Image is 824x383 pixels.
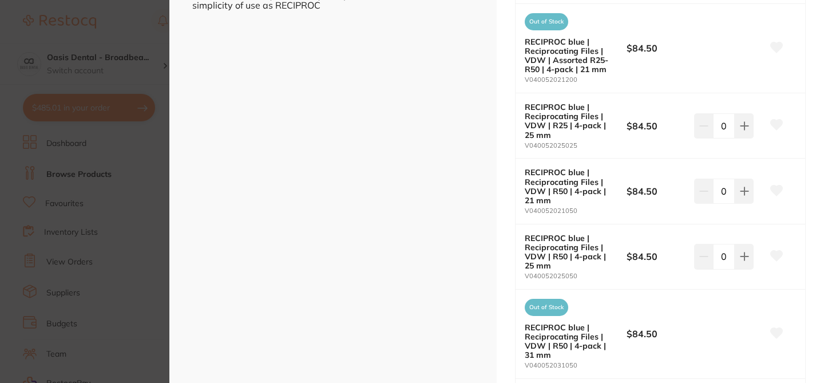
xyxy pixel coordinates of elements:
[627,327,688,340] b: $84.50
[525,207,627,215] small: V040052021050
[525,234,616,270] b: RECIPROC blue | Reciprocating Files | VDW | R50 | 4-pack | 25 mm
[627,120,688,132] b: $84.50
[525,13,568,30] span: Out of Stock
[525,142,627,149] small: V040052025025
[525,37,616,74] b: RECIPROC blue | Reciprocating Files | VDW | Assorted R25-R50 | 4-pack | 21 mm
[525,102,616,139] b: RECIPROC blue | Reciprocating Files | VDW | R25 | 4-pack | 25 mm
[525,323,616,360] b: RECIPROC blue | Reciprocating Files | VDW | R50 | 4-pack | 31 mm
[525,168,616,204] b: RECIPROC blue | Reciprocating Files | VDW | R50 | 4-pack | 21 mm
[627,185,688,198] b: $84.50
[627,42,688,54] b: $84.50
[525,299,568,316] span: Out of Stock
[525,362,627,369] small: V040052031050
[627,250,688,263] b: $84.50
[525,273,627,280] small: V040052025050
[525,76,627,84] small: V040052021200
